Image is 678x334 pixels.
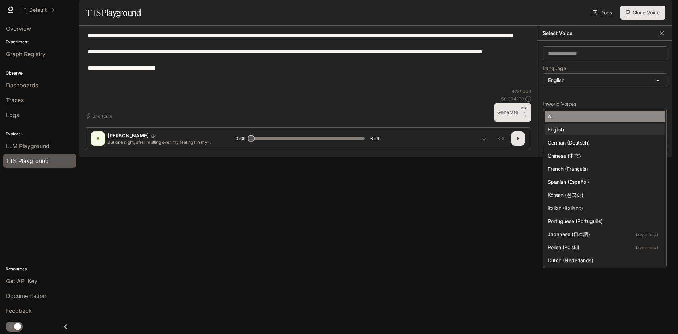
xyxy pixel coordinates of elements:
div: German (Deutsch) [548,139,659,146]
p: Experimental [634,231,659,238]
div: Polish (Polski) [548,244,659,251]
div: Dutch (Nederlands) [548,257,659,264]
div: English [548,126,659,133]
div: Korean (한국어) [548,191,659,199]
div: Japanese (日本語) [548,230,659,238]
div: All [548,113,659,120]
div: Spanish (Español) [548,178,659,186]
div: Italian (Italiano) [548,204,659,212]
div: Chinese (中文) [548,152,659,159]
div: Portuguese (Português) [548,217,659,225]
p: Experimental [634,244,659,251]
div: French (Français) [548,165,659,172]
